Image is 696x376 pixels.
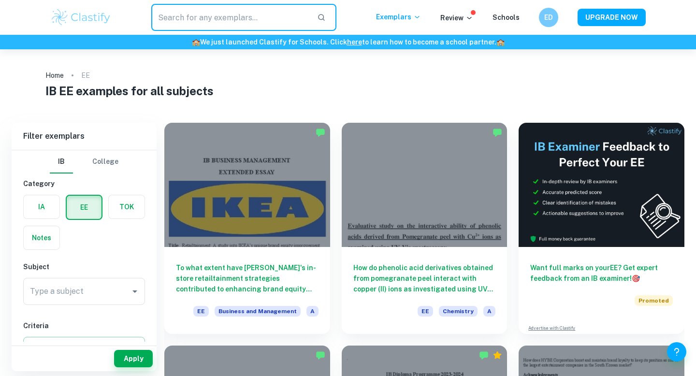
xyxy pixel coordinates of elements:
[45,69,64,82] a: Home
[578,9,646,26] button: UPGRADE NOW
[215,306,301,317] span: Business and Management
[23,320,145,331] h6: Criteria
[92,150,118,174] button: College
[50,8,112,27] img: Clastify logo
[493,350,502,360] div: Premium
[2,37,694,47] h6: We just launched Clastify for Schools. Click to learn how to become a school partner.
[23,337,145,354] button: Select
[192,38,200,46] span: 🏫
[539,8,558,27] button: ED
[316,128,325,137] img: Marked
[519,123,684,334] a: Want full marks on yourEE? Get expert feedback from an IB examiner!PromotedAdvertise with Clastify
[439,306,478,317] span: Chemistry
[23,178,145,189] h6: Category
[376,12,421,22] p: Exemplars
[316,350,325,360] img: Marked
[530,262,673,284] h6: Want full marks on your EE ? Get expert feedback from an IB examiner!
[347,38,362,46] a: here
[493,14,520,21] a: Schools
[67,196,101,219] button: EE
[24,226,59,249] button: Notes
[114,350,153,367] button: Apply
[519,123,684,247] img: Thumbnail
[50,150,118,174] div: Filter type choice
[667,342,686,362] button: Help and Feedback
[440,13,473,23] p: Review
[493,128,502,137] img: Marked
[50,150,73,174] button: IB
[635,295,673,306] span: Promoted
[193,306,209,317] span: EE
[23,261,145,272] h6: Subject
[342,123,507,334] a: How do phenolic acid derivatives obtained from pomegranate peel interact with copper (II) ions as...
[164,123,330,334] a: To what extent have [PERSON_NAME]'s in-store retailtainment strategies contributed to enhancing b...
[479,350,489,360] img: Marked
[24,195,59,218] button: IA
[109,195,145,218] button: TOK
[353,262,496,294] h6: How do phenolic acid derivatives obtained from pomegranate peel interact with copper (II) ions as...
[306,306,319,317] span: A
[483,306,495,317] span: A
[632,275,640,282] span: 🎯
[151,4,309,31] input: Search for any exemplars...
[176,262,319,294] h6: To what extent have [PERSON_NAME]'s in-store retailtainment strategies contributed to enhancing b...
[543,12,554,23] h6: ED
[81,70,90,81] p: EE
[45,82,651,100] h1: IB EE examples for all subjects
[128,285,142,298] button: Open
[528,325,575,332] a: Advertise with Clastify
[496,38,505,46] span: 🏫
[418,306,433,317] span: EE
[12,123,157,150] h6: Filter exemplars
